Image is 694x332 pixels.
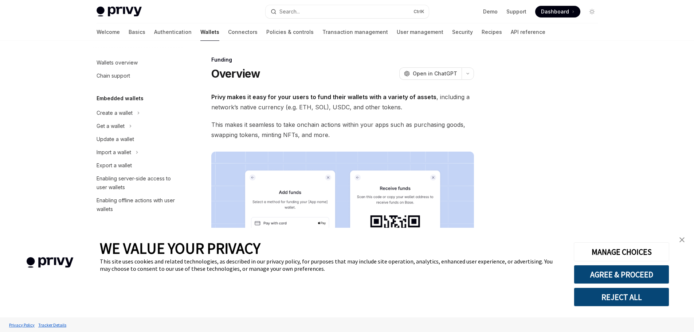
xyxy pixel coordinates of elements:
a: Update a wallet [91,133,184,146]
div: Enabling offline actions with user wallets [97,196,180,214]
a: Enabling offline actions with user wallets [91,194,184,216]
a: Demo [483,8,498,15]
button: AGREE & PROCEED [574,265,669,284]
a: Privacy Policy [7,319,36,331]
a: Basics [129,23,145,41]
span: WE VALUE YOUR PRIVACY [100,239,260,258]
div: Create a wallet [97,109,133,117]
span: Dashboard [541,8,569,15]
h5: Using wallets [97,227,131,236]
a: Recipes [482,23,502,41]
button: Toggle dark mode [586,6,598,17]
button: MANAGE CHOICES [574,242,669,261]
h1: Overview [211,67,260,80]
button: Open search [266,5,429,18]
a: Chain support [91,69,184,82]
button: Toggle Create a wallet section [91,106,184,120]
a: Export a wallet [91,159,184,172]
a: Tracker Details [36,319,68,331]
a: Wallets overview [91,56,184,69]
img: close banner [679,237,685,242]
div: Enabling server-side access to user wallets [97,174,180,192]
span: , including a network’s native currency (e.g. ETH, SOL), USDC, and other tokens. [211,92,474,112]
a: Welcome [97,23,120,41]
button: Toggle Get a wallet section [91,120,184,133]
span: Open in ChatGPT [413,70,457,77]
div: This site uses cookies and related technologies, as described in our privacy policy, for purposes... [100,258,563,272]
button: Toggle Import a wallet section [91,146,184,159]
a: Authentication [154,23,192,41]
a: API reference [511,23,545,41]
a: Wallets [200,23,219,41]
button: Open in ChatGPT [399,67,462,80]
div: Wallets overview [97,58,138,67]
div: Update a wallet [97,135,134,144]
div: Chain support [97,71,130,80]
a: Security [452,23,473,41]
img: company logo [11,247,89,278]
button: REJECT ALL [574,288,669,306]
span: This makes it seamless to take onchain actions within your apps such as purchasing goods, swappin... [211,120,474,140]
div: Get a wallet [97,122,125,130]
a: User management [397,23,443,41]
div: Export a wallet [97,161,132,170]
a: Connectors [228,23,258,41]
a: Enabling server-side access to user wallets [91,172,184,194]
span: Ctrl K [413,9,424,15]
h5: Embedded wallets [97,94,144,103]
div: Search... [279,7,300,16]
a: Dashboard [535,6,580,17]
a: Support [506,8,526,15]
a: Transaction management [322,23,388,41]
strong: Privy makes it easy for your users to fund their wallets with a variety of assets [211,93,436,101]
img: light logo [97,7,142,17]
a: close banner [675,233,689,247]
div: Import a wallet [97,148,131,157]
div: Funding [211,56,474,63]
a: Policies & controls [266,23,314,41]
